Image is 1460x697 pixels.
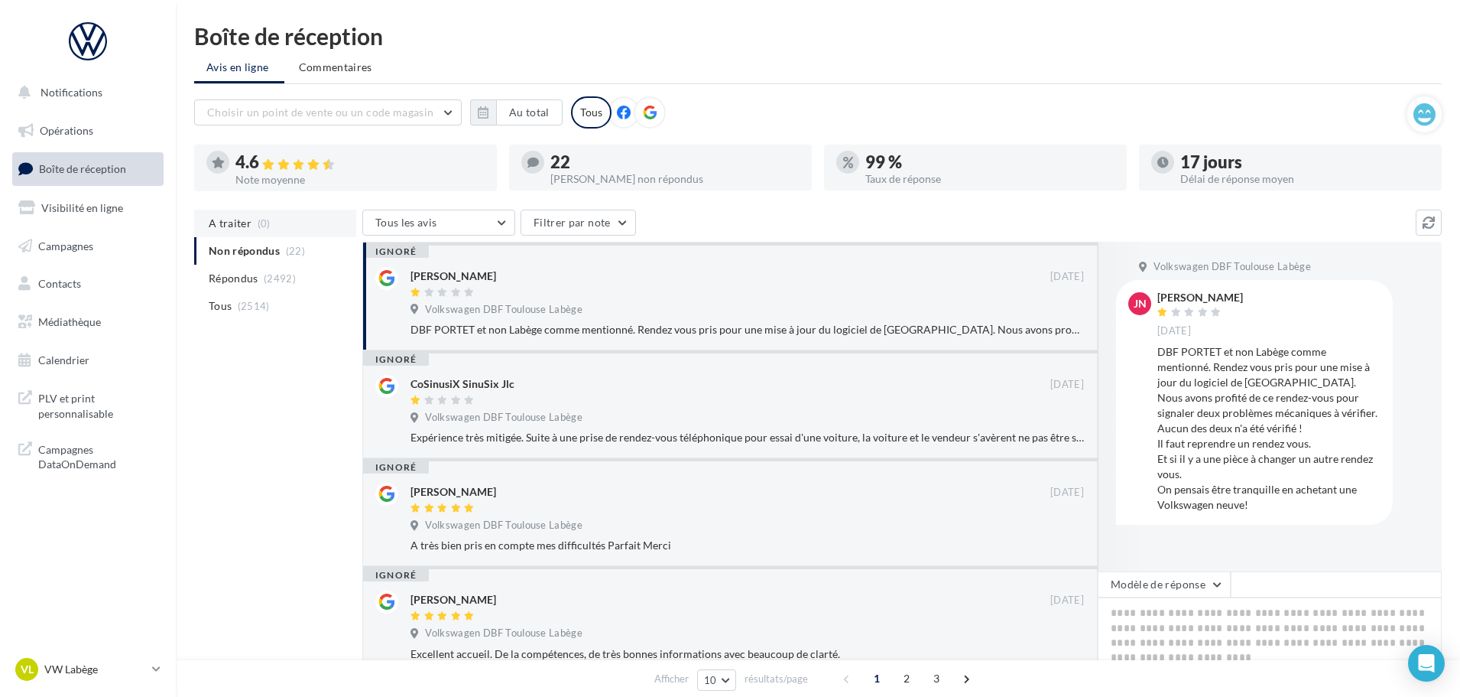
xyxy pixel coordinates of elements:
[39,162,126,175] span: Boîte de réception
[375,216,437,229] span: Tous les avis
[1157,292,1243,303] div: [PERSON_NAME]
[1180,174,1429,184] div: Délai de réponse moyen
[894,666,919,691] span: 2
[9,152,167,185] a: Boîte de réception
[410,430,1084,445] div: Expérience très mitigée. Suite à une prise de rendez-vous téléphonique pour essai d'une voiture, ...
[194,99,462,125] button: Choisir un point de vente ou un code magasin
[410,322,1084,337] div: DBF PORTET et non Labège comme mentionné. Rendez vous pris pour une mise à jour du logiciel de [G...
[38,239,93,252] span: Campagnes
[654,672,689,686] span: Afficher
[1134,296,1147,311] span: jn
[470,99,563,125] button: Au total
[194,24,1442,47] div: Boîte de réception
[38,439,157,472] span: Campagnes DataOnDemand
[410,592,496,607] div: [PERSON_NAME]
[209,216,251,231] span: A traiter
[410,376,514,392] div: CoSinusiX SinuSix Jlc
[550,174,800,184] div: [PERSON_NAME] non répondus
[40,124,93,137] span: Opérations
[9,306,167,338] a: Médiathèque
[299,60,372,75] span: Commentaires
[496,99,563,125] button: Au total
[363,569,429,581] div: ignoré
[521,210,636,236] button: Filtrer par note
[21,662,34,677] span: VL
[1153,260,1311,274] span: Volkswagen DBF Toulouse Labège
[9,77,161,109] button: Notifications
[9,230,167,262] a: Campagnes
[1157,344,1381,513] div: DBF PORTET et non Labège comme mentionné. Rendez vous pris pour une mise à jour du logiciel de [G...
[410,647,1084,662] div: Excellent accueil. De la compétences, de très bonnes informations avec beaucoup de clarté.
[363,353,429,366] div: ignoré
[865,174,1114,184] div: Taux de réponse
[1050,486,1084,500] span: [DATE]
[410,269,496,284] div: [PERSON_NAME]
[425,411,582,425] span: Volkswagen DBF Toulouse Labège
[363,246,429,258] div: ignoré
[704,674,717,686] span: 10
[1180,154,1429,171] div: 17 jours
[1098,572,1231,598] button: Modèle de réponse
[550,154,800,171] div: 22
[9,268,167,300] a: Contacts
[1408,645,1445,682] div: Open Intercom Messenger
[363,461,429,474] div: ignoré
[209,298,232,314] span: Tous
[362,210,515,236] button: Tous les avis
[235,154,485,171] div: 4.6
[44,662,146,677] p: VW Labège
[425,519,582,533] span: Volkswagen DBF Toulouse Labège
[9,192,167,224] a: Visibilité en ligne
[41,201,123,214] span: Visibilité en ligne
[235,174,485,185] div: Note moyenne
[410,538,1084,553] div: A très bien pris en compte mes difficultés Parfait Merci
[865,666,889,691] span: 1
[9,382,167,427] a: PLV et print personnalisable
[41,86,102,99] span: Notifications
[425,627,582,640] span: Volkswagen DBF Toulouse Labège
[207,106,433,119] span: Choisir un point de vente ou un code magasin
[697,669,736,691] button: 10
[1050,594,1084,607] span: [DATE]
[425,303,582,317] span: Volkswagen DBF Toulouse Labège
[9,115,167,147] a: Opérations
[38,315,101,328] span: Médiathèque
[9,433,167,478] a: Campagnes DataOnDemand
[38,353,89,366] span: Calendrier
[38,388,157,421] span: PLV et print personnalisable
[264,272,296,285] span: (2492)
[238,300,270,312] span: (2514)
[410,484,496,500] div: [PERSON_NAME]
[1050,378,1084,392] span: [DATE]
[258,217,271,230] span: (0)
[12,655,164,684] a: VL VW Labège
[9,344,167,376] a: Calendrier
[571,96,612,129] div: Tous
[745,672,808,686] span: résultats/page
[924,666,949,691] span: 3
[209,271,258,286] span: Répondus
[38,277,81,290] span: Contacts
[1050,270,1084,284] span: [DATE]
[865,154,1114,171] div: 99 %
[1157,324,1191,338] span: [DATE]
